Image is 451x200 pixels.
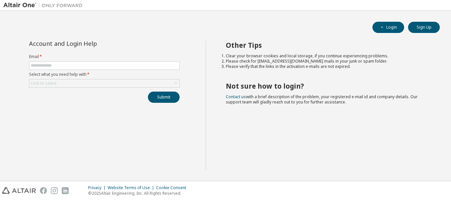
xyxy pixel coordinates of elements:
[40,187,47,194] img: facebook.svg
[226,53,428,59] li: Clear your browser cookies and local storage, if you continue experiencing problems.
[372,22,404,33] button: Login
[226,41,428,49] h2: Other Tips
[51,187,58,194] img: instagram.svg
[88,190,190,196] p: © 2025 Altair Engineering, Inc. All Rights Reserved.
[62,187,69,194] img: linkedin.svg
[29,41,150,46] div: Account and Login Help
[226,82,428,90] h2: Not sure how to login?
[408,22,440,33] button: Sign Up
[108,185,156,190] div: Website Terms of Use
[29,54,180,59] label: Email
[3,2,86,9] img: Altair One
[226,59,428,64] li: Please check for [EMAIL_ADDRESS][DOMAIN_NAME] mails in your junk or spam folder.
[88,185,108,190] div: Privacy
[226,64,428,69] li: Please verify that the links in the activation e-mails are not expired.
[29,72,180,77] label: Select what you need help with
[29,79,179,87] div: Click to select
[31,81,56,86] div: Click to select
[226,94,418,105] span: with a brief description of the problem, your registered e-mail id and company details. Our suppo...
[2,187,36,194] img: altair_logo.svg
[156,185,190,190] div: Cookie Consent
[226,94,246,100] a: Contact us
[148,92,180,103] button: Submit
